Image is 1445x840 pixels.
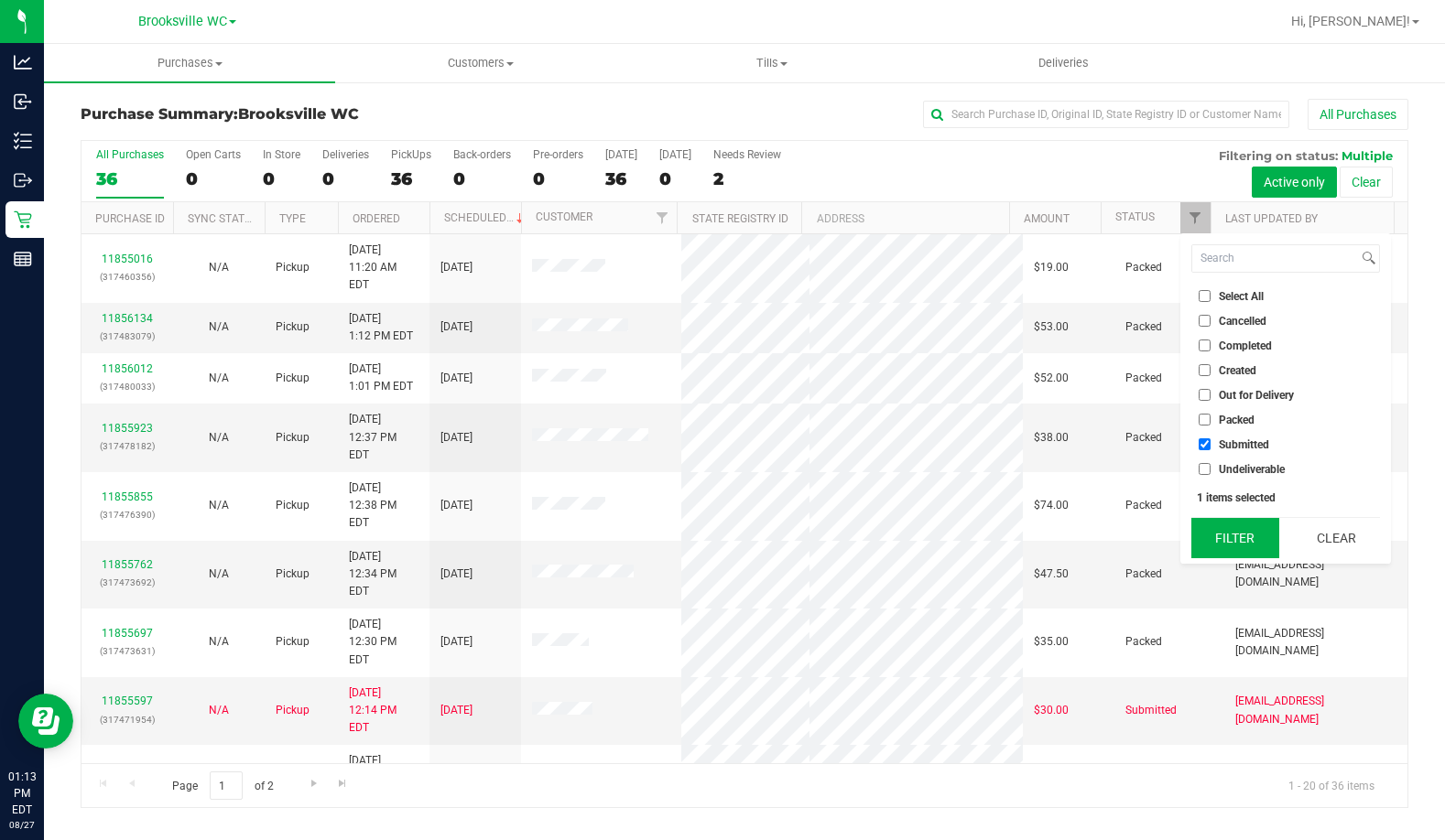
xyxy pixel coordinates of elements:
h3: Purchase Summary: [81,106,523,123]
span: $47.50 [1034,565,1069,583]
span: Cancelled [1219,316,1266,327]
input: Undeliverable [1199,463,1211,475]
span: Not Applicable [209,499,229,512]
a: Customers [335,44,626,82]
span: [DATE] [440,259,473,276]
div: In Store [263,148,300,161]
a: 11855597 [102,695,153,707]
span: [EMAIL_ADDRESS][DOMAIN_NAME] [1235,693,1396,727]
a: Filter [1180,202,1211,233]
div: [DATE] [659,148,691,161]
div: 1 items selected [1197,491,1374,504]
span: Pickup [276,429,310,447]
a: Filter [646,202,677,233]
div: 0 [186,168,241,189]
a: 11855855 [102,490,153,503]
inline-svg: Inventory [14,132,32,150]
div: 0 [322,168,369,189]
a: Deliveries [918,44,1209,82]
span: [EMAIL_ADDRESS][DOMAIN_NAME] [1235,761,1396,796]
a: Ordered [353,212,400,225]
button: N/A [209,259,229,276]
span: $52.00 [1034,370,1069,387]
span: Packed [1219,415,1255,425]
span: Packed [1125,318,1162,336]
inline-svg: Outbound [14,171,32,189]
span: Pickup [276,633,310,651]
div: All Purchases [96,148,164,161]
button: N/A [209,565,229,583]
span: Pickup [276,259,310,276]
a: Status [1115,210,1155,223]
a: Amount [1024,212,1070,225]
iframe: Resource center [18,694,73,748]
div: Open Carts [186,148,241,161]
div: 0 [533,168,583,189]
span: [EMAIL_ADDRESS][DOMAIN_NAME] [1235,556,1396,591]
a: Sync Status [188,212,258,225]
span: Hi, [PERSON_NAME]! [1291,14,1410,28]
div: Deliveries [322,148,369,161]
input: Search Purchase ID, Original ID, State Registry ID or Customer Name... [923,101,1289,128]
div: Back-orders [453,148,511,161]
span: [EMAIL_ADDRESS][DOMAIN_NAME] [1235,625,1396,660]
span: [DATE] 1:01 PM EDT [349,361,413,395]
div: [DATE] [605,148,637,161]
button: N/A [209,633,229,651]
span: Not Applicable [209,320,229,333]
input: Search [1192,245,1358,272]
p: (317460356) [92,268,162,285]
span: Packed [1125,633,1162,651]
span: Not Applicable [209,261,229,274]
span: Packed [1125,497,1162,514]
span: [DATE] 12:37 PM EDT [349,411,418,464]
a: State Registry ID [692,212,788,225]
button: Clear [1340,167,1393,198]
p: (317473692) [92,574,162,591]
a: Go to the next page [300,771,327,796]
span: [DATE] 1:12 PM EDT [349,310,413,345]
span: Not Applicable [209,704,229,716]
span: Packed [1125,565,1162,583]
a: 11856134 [102,312,153,325]
span: [DATE] 12:38 PM EDT [349,479,418,533]
span: Not Applicable [209,567,229,580]
span: $38.00 [1034,429,1069,447]
span: Created [1219,365,1256,376]
span: Pickup [276,702,310,719]
span: $53.00 [1034,318,1069,336]
span: 1 - 20 of 36 items [1274,771,1389,799]
th: Address [801,202,1009,234]
span: [DATE] [440,565,473,583]
span: [DATE] 11:20 AM EDT [349,242,418,295]
span: [DATE] [440,702,473,719]
a: 11855762 [102,558,153,571]
p: 01:13 PM EDT [8,769,36,818]
a: Scheduled [444,211,527,224]
div: Needs Review [713,148,781,161]
div: 0 [453,168,511,189]
p: (317483079) [92,328,162,345]
p: 08/27 [8,818,36,832]
div: 0 [659,168,691,189]
input: Created [1199,364,1211,376]
span: Pickup [276,497,310,514]
a: Purchases [44,44,335,82]
span: Submitted [1125,702,1177,719]
input: 1 [210,771,243,800]
p: (317476390) [92,506,162,523]
a: 11855923 [102,422,153,435]
p: (317473631) [92,642,162,660]
span: [DATE] 12:34 PM EDT [349,548,418,601]
span: Submitted [1219,439,1269,450]
a: Customer [536,210,592,223]
inline-svg: Retail [14,210,32,229]
a: 11855016 [102,253,153,265]
div: 36 [391,168,431,189]
a: Last Updated By [1225,212,1318,225]
input: Packed [1199,414,1211,425]
p: (317480033) [92,378,162,395]
span: Pickup [276,565,310,583]
p: (317471954) [92,711,162,728]
a: Go to the last page [330,771,356,796]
